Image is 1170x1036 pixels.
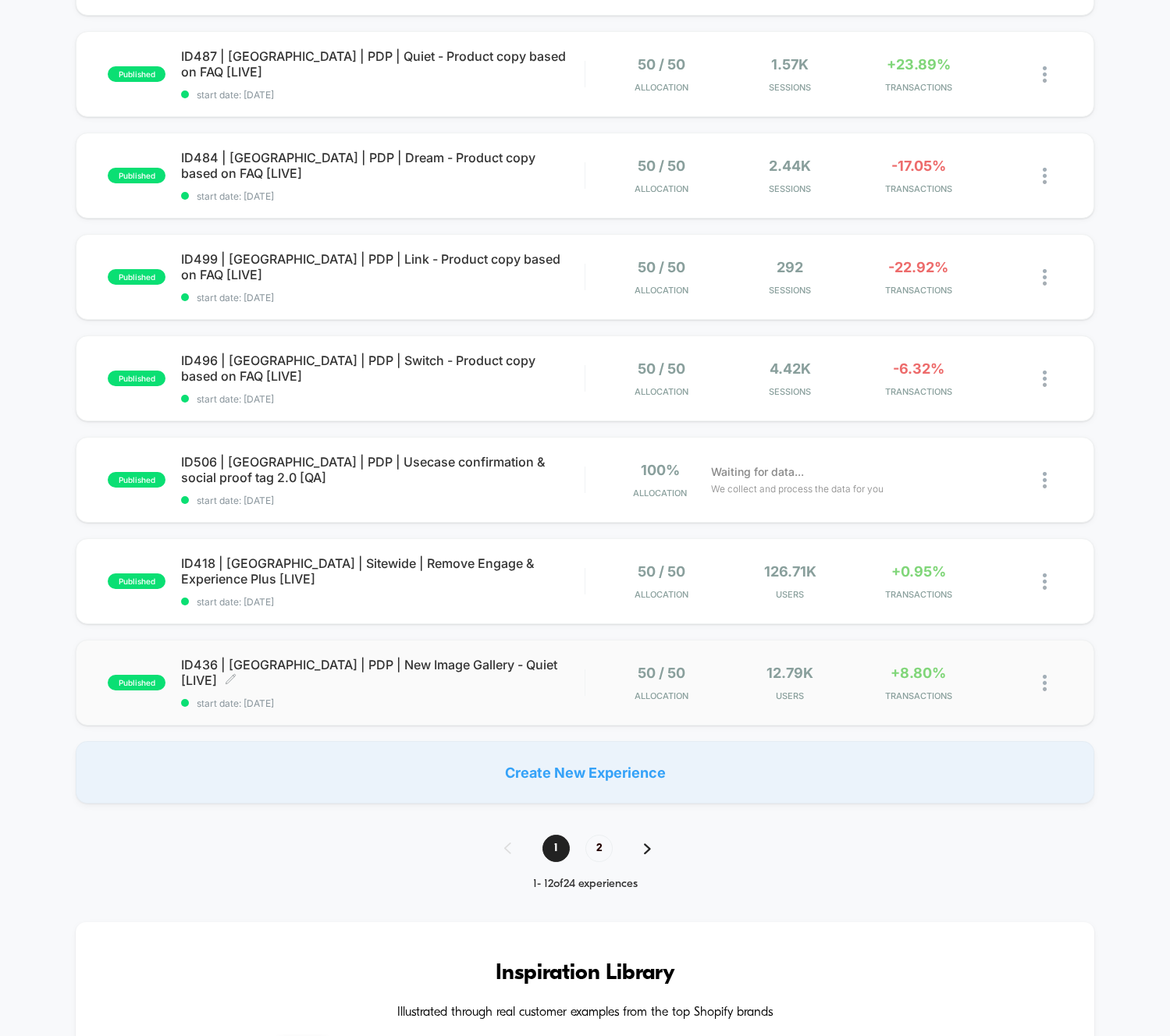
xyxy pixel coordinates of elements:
[1043,269,1047,286] img: close
[730,82,851,93] span: Sessions
[108,371,165,386] span: published
[638,56,685,73] span: 50 / 50
[887,56,951,73] span: +23.89%
[1043,371,1047,387] img: close
[108,573,165,589] span: published
[181,353,584,384] span: ID496 | [GEOGRAPHIC_DATA] | PDP | Switch - Product copy based on FAQ [LIVE]
[858,82,979,93] span: TRANSACTIONS
[770,360,811,377] span: 4.42k
[641,462,680,478] span: 100%
[891,563,946,580] span: +0.95%
[638,158,685,174] span: 50 / 50
[893,360,944,377] span: -6.32%
[181,251,584,282] span: ID499 | [GEOGRAPHIC_DATA] | PDP | Link - Product copy based on FAQ [LIVE]
[777,259,803,275] span: 292
[858,690,979,701] span: TRANSACTIONS
[108,269,165,285] span: published
[108,675,165,690] span: published
[181,292,584,303] span: start date: [DATE]
[711,463,804,481] span: Waiting for data...
[633,488,687,498] span: Allocation
[181,150,584,181] span: ID484 | [GEOGRAPHIC_DATA] | PDP | Dream - Product copy based on FAQ [LIVE]
[730,183,851,194] span: Sessions
[181,89,584,101] span: start date: [DATE]
[730,690,851,701] span: Users
[181,393,584,405] span: start date: [DATE]
[635,589,688,600] span: Allocation
[858,183,979,194] span: TRANSACTIONS
[181,190,584,202] span: start date: [DATE]
[1043,675,1047,691] img: close
[638,259,685,275] span: 50 / 50
[181,555,584,587] span: ID418 | [GEOGRAPHIC_DATA] | Sitewide | Remove Engage & Experience Plus [LIVE]
[769,158,811,174] span: 2.44k
[638,563,685,580] span: 50 / 50
[489,878,682,891] div: 1 - 12 of 24 experiences
[771,56,809,73] span: 1.57k
[858,589,979,600] span: TRANSACTIONS
[108,66,165,82] span: published
[638,665,685,681] span: 50 / 50
[730,285,851,296] span: Sessions
[764,563,816,580] span: 126.71k
[542,835,570,862] span: 1
[1043,66,1047,83] img: close
[76,741,1094,804] div: Create New Experience
[585,835,613,862] span: 2
[635,183,688,194] span: Allocation
[1043,472,1047,488] img: close
[181,48,584,80] span: ID487 | [GEOGRAPHIC_DATA] | PDP | Quiet - Product copy based on FAQ [LIVE]
[730,589,851,600] span: Users
[181,657,584,688] span: ID436 | [GEOGRAPHIC_DATA] | PDP | New Image Gallery - Quiet [LIVE]
[635,285,688,296] span: Allocation
[181,454,584,485] span: ID506 | [GEOGRAPHIC_DATA] | PDP | Usecase confirmation & social proof tag 2.0 [QA]
[108,168,165,183] span: published
[766,665,813,681] span: 12.79k
[635,690,688,701] span: Allocation
[1043,168,1047,184] img: close
[181,697,584,709] span: start date: [DATE]
[635,386,688,397] span: Allocation
[1043,573,1047,590] img: close
[891,665,946,681] span: +8.80%
[123,1006,1047,1020] h4: Illustrated through real customer examples from the top Shopify brands
[635,82,688,93] span: Allocation
[858,285,979,296] span: TRANSACTIONS
[108,472,165,488] span: published
[638,360,685,377] span: 50 / 50
[181,495,584,506] span: start date: [DATE]
[644,843,651,854] img: pagination forward
[730,386,851,397] span: Sessions
[711,481,884,496] span: We collect and process the data for you
[123,961,1047,986] h3: Inspiration Library
[891,158,946,174] span: -17.05%
[858,386,979,397] span: TRANSACTIONS
[888,259,948,275] span: -22.92%
[181,596,584,608] span: start date: [DATE]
